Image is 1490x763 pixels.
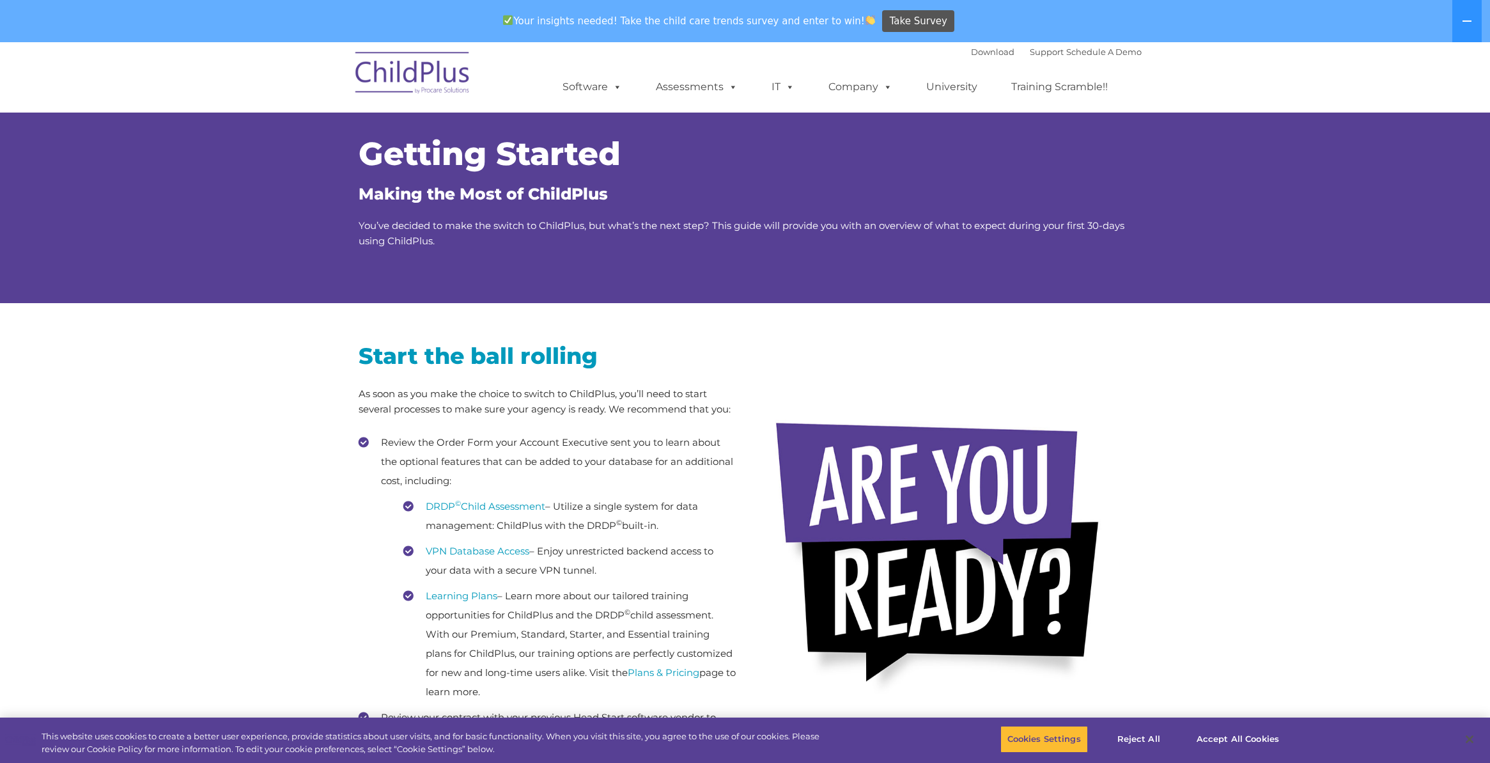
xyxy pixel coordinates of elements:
a: Software [550,74,635,100]
a: Company [816,74,905,100]
li: Review the Order Form your Account Executive sent you to learn about the optional features that c... [359,433,736,702]
span: Your insights needed! Take the child care trends survey and enter to win! [498,8,881,33]
a: Download [971,47,1014,57]
button: Reject All [1099,726,1179,753]
a: DRDP©Child Assessment [426,500,545,512]
button: Cookies Settings [1000,726,1088,753]
img: ChildPlus by Procare Solutions [349,43,477,107]
li: – Learn more about our tailored training opportunities for ChildPlus and the DRDP child assessmen... [403,586,736,702]
a: Assessments [643,74,750,100]
button: Accept All Cookies [1190,726,1286,753]
img: 👏 [865,15,875,25]
span: Getting Started [359,134,621,173]
a: VPN Database Access [426,545,529,557]
a: Schedule A Demo [1066,47,1142,57]
a: Learning Plans [426,590,497,602]
a: University [913,74,990,100]
sup: © [625,608,630,617]
a: Support [1030,47,1064,57]
a: Take Survey [882,10,954,33]
font: | [971,47,1142,57]
a: Plans & Pricing [628,666,699,679]
img: areyouready [764,405,1122,709]
span: Take Survey [890,10,947,33]
sup: © [455,499,461,508]
a: IT [759,74,807,100]
div: This website uses cookies to create a better user experience, provide statistics about user visit... [42,730,819,755]
span: Making the Most of ChildPlus [359,184,608,203]
li: – Utilize a single system for data management: ChildPlus with the DRDP built-in. [403,497,736,535]
p: As soon as you make the choice to switch to ChildPlus, you’ll need to start several processes to ... [359,386,736,417]
img: ✅ [503,15,513,25]
li: – Enjoy unrestricted backend access to your data with a secure VPN tunnel. [403,542,736,580]
h2: Start the ball rolling [359,342,736,370]
a: Training Scramble!! [998,74,1121,100]
button: Close [1455,725,1484,753]
span: You’ve decided to make the switch to ChildPlus, but what’s the next step? This guide will provide... [359,219,1124,247]
sup: © [616,518,622,527]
